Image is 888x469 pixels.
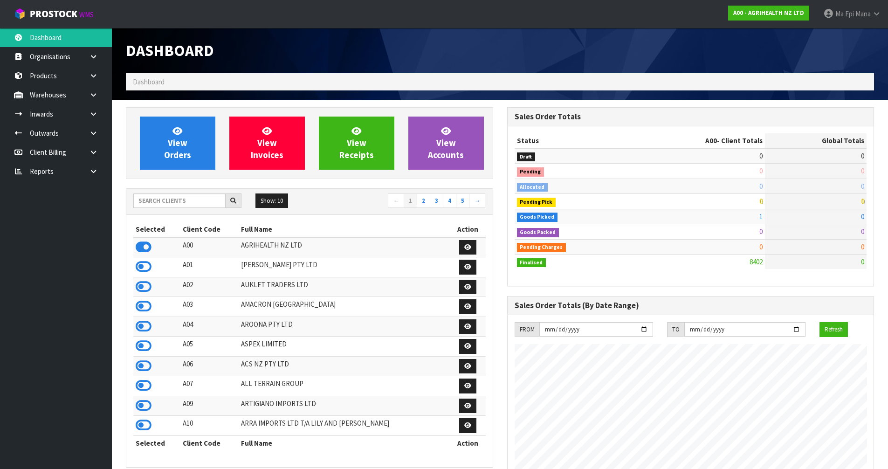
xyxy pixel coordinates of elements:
[388,193,404,208] a: ←
[861,197,864,206] span: 0
[428,125,464,160] span: View Accounts
[705,136,717,145] span: A00
[180,356,239,376] td: A06
[229,117,305,170] a: ViewInvoices
[469,193,485,208] a: →
[443,193,456,208] a: 4
[517,258,546,268] span: Finalised
[180,257,239,277] td: A01
[255,193,288,208] button: Show: 10
[339,125,374,160] span: View Receipts
[79,10,94,19] small: WMS
[164,125,191,160] span: View Orders
[30,8,77,20] span: ProStock
[515,133,631,148] th: Status
[180,376,239,396] td: A07
[765,133,867,148] th: Global Totals
[861,257,864,266] span: 0
[517,228,559,237] span: Goods Packed
[180,237,239,257] td: A00
[861,227,864,236] span: 0
[517,243,566,252] span: Pending Charges
[855,9,871,18] span: Mana
[14,8,26,20] img: cube-alt.png
[239,396,450,416] td: ARTIGIANO IMPORTS LTD
[515,112,867,121] h3: Sales Order Totals
[180,222,239,237] th: Client Code
[456,193,469,208] a: 5
[517,198,556,207] span: Pending Pick
[515,301,867,310] h3: Sales Order Totals (By Date Range)
[759,152,763,160] span: 0
[759,197,763,206] span: 0
[239,356,450,376] td: ACS NZ PTY LTD
[759,242,763,251] span: 0
[759,227,763,236] span: 0
[417,193,430,208] a: 2
[239,416,450,436] td: ARRA IMPORTS LTD T/A LILY AND [PERSON_NAME]
[239,435,450,450] th: Full Name
[251,125,283,160] span: View Invoices
[133,435,180,450] th: Selected
[180,396,239,416] td: A09
[317,193,486,210] nav: Page navigation
[631,133,765,148] th: - Client Totals
[239,337,450,357] td: ASPEX LIMITED
[517,183,548,192] span: Allocated
[450,222,486,237] th: Action
[861,166,864,175] span: 0
[861,182,864,191] span: 0
[133,193,226,208] input: Search clients
[517,152,536,162] span: Draft
[133,77,165,86] span: Dashboard
[667,322,684,337] div: TO
[239,277,450,297] td: AUKLET TRADERS LTD
[408,117,484,170] a: ViewAccounts
[180,277,239,297] td: A02
[133,222,180,237] th: Selected
[750,257,763,266] span: 8402
[835,9,854,18] span: Ma Epi
[239,257,450,277] td: [PERSON_NAME] PTY LTD
[180,337,239,357] td: A05
[180,416,239,436] td: A10
[430,193,443,208] a: 3
[180,317,239,337] td: A04
[180,435,239,450] th: Client Code
[180,297,239,317] td: A03
[239,317,450,337] td: AROONA PTY LTD
[319,117,394,170] a: ViewReceipts
[239,376,450,396] td: ALL TERRAIN GROUP
[861,212,864,221] span: 0
[450,435,486,450] th: Action
[517,213,558,222] span: Goods Picked
[239,237,450,257] td: AGRIHEALTH NZ LTD
[819,322,848,337] button: Refresh
[404,193,417,208] a: 1
[126,41,214,60] span: Dashboard
[861,242,864,251] span: 0
[239,222,450,237] th: Full Name
[861,152,864,160] span: 0
[759,182,763,191] span: 0
[728,6,809,21] a: A00 - AGRIHEALTH NZ LTD
[140,117,215,170] a: ViewOrders
[515,322,539,337] div: FROM
[759,166,763,175] span: 0
[517,167,544,177] span: Pending
[733,9,804,17] strong: A00 - AGRIHEALTH NZ LTD
[759,212,763,221] span: 1
[239,297,450,317] td: AMACRON [GEOGRAPHIC_DATA]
